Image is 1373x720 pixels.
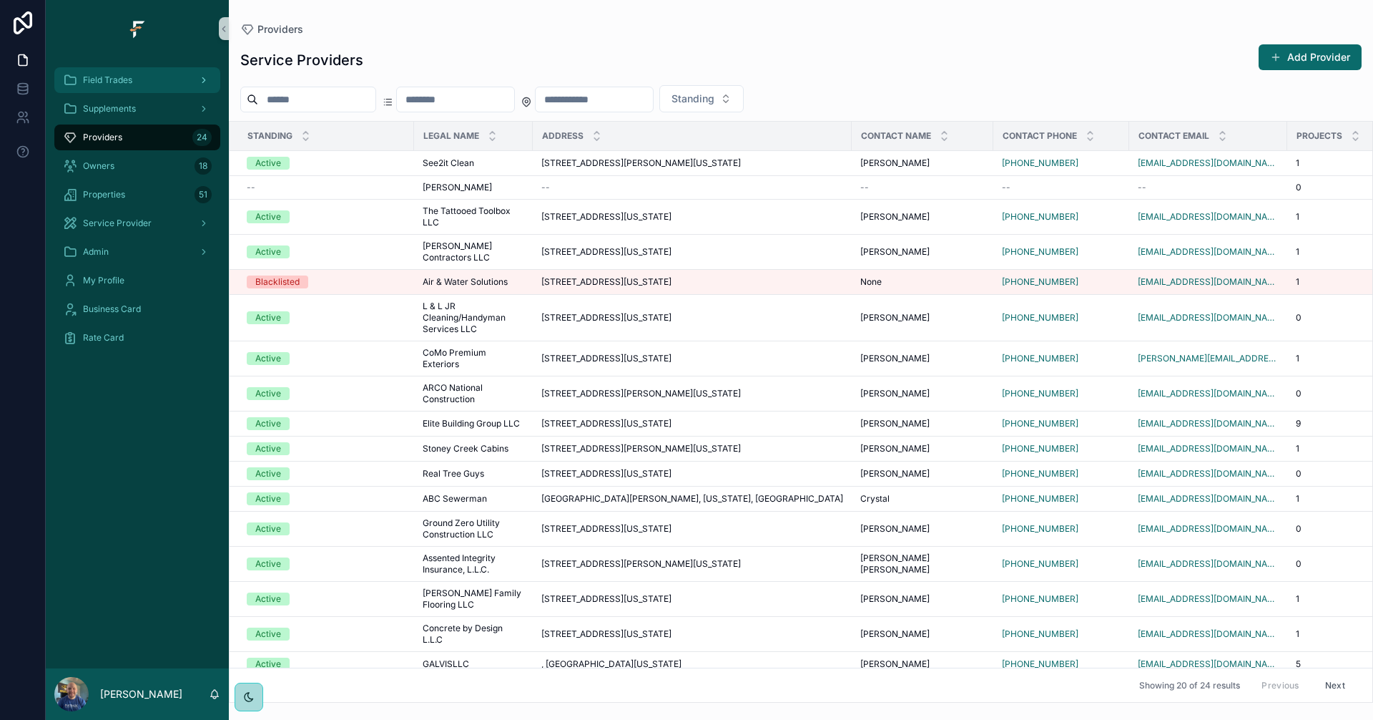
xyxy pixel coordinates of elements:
[83,332,124,344] span: Rate Card
[423,276,524,288] a: Air & Water Solutions
[247,182,405,193] a: --
[1002,182,1121,193] a: --
[860,443,930,454] span: [PERSON_NAME]
[541,658,843,670] a: , [GEOGRAPHIC_DATA][US_STATE]
[255,157,281,170] div: Active
[247,593,405,605] a: Active
[1138,182,1279,193] a: --
[541,558,843,570] a: [STREET_ADDRESS][PERSON_NAME][US_STATE]
[1002,593,1078,605] a: [PHONE_NUMBER]
[541,353,671,364] span: [STREET_ADDRESS][US_STATE]
[1138,593,1279,605] a: [EMAIL_ADDRESS][DOMAIN_NAME]
[423,418,520,429] span: Elite Building Group LLC
[1296,353,1299,364] span: 1
[1138,523,1279,535] a: [EMAIL_ADDRESS][DOMAIN_NAME]
[1138,658,1279,670] a: [EMAIL_ADDRESS][DOMAIN_NAME]
[1138,468,1279,480] a: [EMAIL_ADDRESS][DOMAIN_NAME]
[860,276,985,288] a: None
[541,388,741,399] span: [STREET_ADDRESS][PERSON_NAME][US_STATE]
[541,493,843,505] a: [GEOGRAPHIC_DATA][PERSON_NAME], [US_STATE], [GEOGRAPHIC_DATA]
[1138,388,1279,399] a: [EMAIL_ADDRESS][DOMAIN_NAME]
[1002,658,1078,670] a: [PHONE_NUMBER]
[1138,276,1279,288] a: [EMAIL_ADDRESS][DOMAIN_NAME]
[83,189,125,200] span: Properties
[247,387,405,400] a: Active
[541,388,843,399] a: [STREET_ADDRESS][PERSON_NAME][US_STATE]
[541,468,671,480] span: [STREET_ADDRESS][US_STATE]
[541,276,843,288] a: [STREET_ADDRESS][US_STATE]
[83,132,122,143] span: Providers
[541,276,671,288] span: [STREET_ADDRESS][US_STATE]
[1002,312,1121,323] a: [PHONE_NUMBER]
[423,382,524,405] a: ARCO National Construction
[541,157,741,169] span: [STREET_ADDRESS][PERSON_NAME][US_STATE]
[671,92,714,106] span: Standing
[423,493,524,505] a: ABC Sewerman
[1296,443,1299,454] span: 1
[1296,388,1301,399] span: 0
[247,628,405,641] a: Active
[83,103,136,115] span: Supplements
[860,182,985,193] a: --
[1296,246,1299,258] span: 1
[255,276,300,288] div: Blacklisted
[1002,628,1078,640] a: [PHONE_NUMBER]
[255,387,281,400] div: Active
[54,325,220,351] a: Rate Card
[1138,211,1279,223] a: [EMAIL_ADDRESS][DOMAIN_NAME]
[1296,558,1301,570] span: 0
[54,125,220,150] a: Providers24
[860,246,930,258] span: [PERSON_NAME]
[1138,130,1209,142] span: Contact Email
[1002,353,1121,364] a: [PHONE_NUMBER]
[1002,523,1121,535] a: [PHONE_NUMBER]
[541,523,843,535] a: [STREET_ADDRESS][US_STATE]
[1002,493,1121,505] a: [PHONE_NUMBER]
[255,352,281,365] div: Active
[1002,276,1078,288] a: [PHONE_NUMBER]
[247,467,405,480] a: Active
[247,311,405,324] a: Active
[1002,658,1121,670] a: [PHONE_NUMBER]
[255,467,281,480] div: Active
[1138,628,1279,640] a: [EMAIL_ADDRESS][DOMAIN_NAME]
[541,593,671,605] span: [STREET_ADDRESS][US_STATE]
[860,418,930,429] span: [PERSON_NAME]
[860,312,985,323] a: [PERSON_NAME]
[541,628,843,640] a: [STREET_ADDRESS][US_STATE]
[423,347,524,370] span: CoMo Premium Exteriors
[1002,246,1121,258] a: [PHONE_NUMBER]
[54,296,220,322] a: Business Card
[1002,276,1121,288] a: [PHONE_NUMBER]
[257,22,303,37] span: Providers
[860,493,985,505] a: Crystal
[423,443,508,454] span: Stoney Creek Cabins
[860,388,930,399] span: [PERSON_NAME]
[423,418,524,429] a: Elite Building Group LLC
[255,417,281,430] div: Active
[860,312,930,323] span: [PERSON_NAME]
[1002,388,1078,399] a: [PHONE_NUMBER]
[1138,443,1279,454] a: [EMAIL_ADDRESS][DOMAIN_NAME]
[255,492,281,505] div: Active
[423,588,524,610] a: [PERSON_NAME] Family Flooring LLC
[1296,523,1301,535] span: 0
[255,658,281,671] div: Active
[423,468,484,480] span: Real Tree Guys
[100,687,182,701] p: [PERSON_NAME]
[1138,246,1279,258] a: [EMAIL_ADDRESS][DOMAIN_NAME]
[126,17,149,40] img: App logo
[423,553,524,575] a: Assented Integrity Insurance, L.L.C.
[1138,312,1279,323] a: [EMAIL_ADDRESS][DOMAIN_NAME]
[1002,211,1078,223] a: [PHONE_NUMBER]
[541,658,681,670] span: , [GEOGRAPHIC_DATA][US_STATE]
[247,442,405,455] a: Active
[1296,276,1299,288] span: 1
[1002,443,1078,454] a: [PHONE_NUMBER]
